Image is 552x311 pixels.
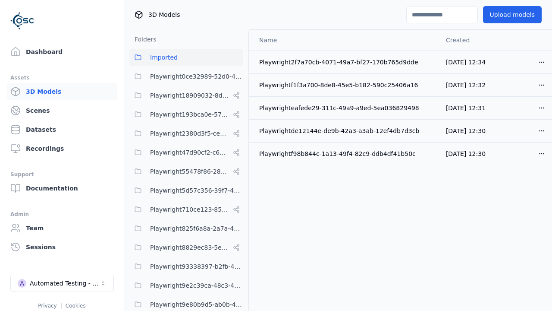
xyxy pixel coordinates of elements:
button: Imported [129,49,243,66]
span: Playwright5d57c356-39f7-47ed-9ab9-d0409ac6cddc [150,185,243,196]
div: A [18,279,26,288]
button: Select a workspace [10,275,114,292]
span: Playwright710ce123-85fd-4f8c-9759-23c3308d8830 [150,204,229,215]
div: Playwrightde12144e-de9b-42a3-a3ab-12ef4db7d3cb [259,127,432,135]
span: [DATE] 12:31 [446,105,486,111]
button: Playwright193bca0e-57fa-418d-8ea9-45122e711dc7 [129,106,243,123]
button: Playwright2380d3f5-cebf-494e-b965-66be4d67505e [129,125,243,142]
span: [DATE] 12:30 [446,150,486,157]
div: Support [10,169,113,180]
a: Scenes [7,102,117,119]
span: Playwright8829ec83-5e68-4376-b984-049061a310ed [150,242,229,253]
button: Playwright825f6a8a-2a7a-425c-94f7-650318982f69 [129,220,243,237]
div: Playwrighteafede29-311c-49a9-a9ed-5ea036829498 [259,104,432,112]
span: 3D Models [148,10,180,19]
span: Playwright9e2c39ca-48c3-4c03-98f4-0435f3624ea6 [150,280,243,291]
button: Playwright710ce123-85fd-4f8c-9759-23c3308d8830 [129,201,243,218]
a: Cookies [66,303,86,309]
button: Playwright47d90cf2-c635-4353-ba3b-5d4538945666 [129,144,243,161]
button: Playwright18909032-8d07-45c5-9c81-9eec75d0b16b [129,87,243,104]
span: | [60,303,62,309]
span: Playwright0ce32989-52d0-45cf-b5b9-59d5033d313a [150,71,243,82]
span: Playwright18909032-8d07-45c5-9c81-9eec75d0b16b [150,90,229,101]
span: Imported [150,52,178,63]
div: Playwrightf1f3a700-8de8-45e5-b182-590c25406a16 [259,81,432,89]
a: 3D Models [7,83,117,100]
div: Assets [10,73,113,83]
span: Playwright193bca0e-57fa-418d-8ea9-45122e711dc7 [150,109,229,120]
h3: Folders [129,35,157,44]
th: Created [439,30,496,51]
button: Playwright93338397-b2fb-421c-ae48-639c0e37edfa [129,258,243,275]
span: [DATE] 12:32 [446,82,486,89]
span: [DATE] 12:30 [446,127,486,134]
span: Playwright2380d3f5-cebf-494e-b965-66be4d67505e [150,128,229,139]
button: Playwright8829ec83-5e68-4376-b984-049061a310ed [129,239,243,256]
button: Playwright55478f86-28dc-49b8-8d1f-c7b13b14578c [129,163,243,180]
span: Playwright9e80b9d5-ab0b-4e8f-a3de-da46b25b8298 [150,299,243,310]
div: Playwrightf98b844c-1a13-49f4-82c9-ddb4df41b50c [259,149,432,158]
a: Sessions [7,238,117,256]
th: Name [249,30,439,51]
button: Playwright9e2c39ca-48c3-4c03-98f4-0435f3624ea6 [129,277,243,294]
button: Playwright0ce32989-52d0-45cf-b5b9-59d5033d313a [129,68,243,85]
a: Dashboard [7,43,117,60]
span: [DATE] 12:34 [446,59,486,66]
div: Admin [10,209,113,219]
span: Playwright93338397-b2fb-421c-ae48-639c0e37edfa [150,261,243,272]
button: Upload models [483,6,542,23]
a: Privacy [38,303,56,309]
img: Logo [10,9,34,33]
span: Playwright55478f86-28dc-49b8-8d1f-c7b13b14578c [150,166,229,177]
a: Team [7,219,117,237]
div: Automated Testing - Playwright [30,279,100,288]
div: Playwright2f7a70cb-4071-49a7-bf27-170b765d9dde [259,58,432,67]
a: Recordings [7,140,117,157]
button: Playwright5d57c356-39f7-47ed-9ab9-d0409ac6cddc [129,182,243,199]
span: Playwright825f6a8a-2a7a-425c-94f7-650318982f69 [150,223,243,234]
a: Datasets [7,121,117,138]
a: Documentation [7,180,117,197]
span: Playwright47d90cf2-c635-4353-ba3b-5d4538945666 [150,147,229,158]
